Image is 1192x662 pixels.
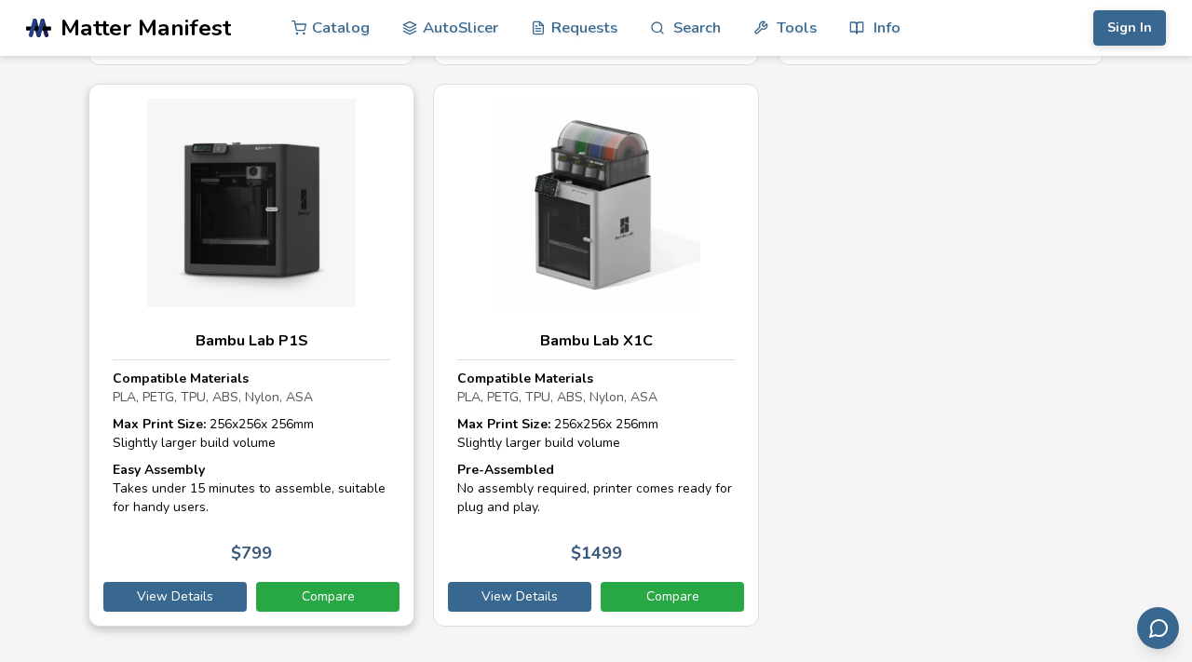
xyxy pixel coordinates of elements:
[457,415,735,452] div: 256 x 256 x 256 mm Slightly larger build volume
[113,461,390,516] div: Takes under 15 minutes to assemble, suitable for handy users.
[113,388,313,406] span: PLA, PETG, TPU, ABS, Nylon, ASA
[113,331,390,350] h3: Bambu Lab P1S
[103,582,247,612] a: View Details
[457,415,550,433] strong: Max Print Size:
[1137,607,1179,649] button: Send feedback via email
[231,544,272,563] p: $ 799
[1093,10,1166,46] button: Sign In
[433,84,759,627] a: Bambu Lab X1CCompatible MaterialsPLA, PETG, TPU, ABS, Nylon, ASAMax Print Size: 256x256x 256mmSli...
[113,415,206,433] strong: Max Print Size:
[61,15,231,41] span: Matter Manifest
[113,461,205,479] strong: Easy Assembly
[457,388,657,406] span: PLA, PETG, TPU, ABS, Nylon, ASA
[256,582,400,612] a: Compare
[88,84,414,627] a: Bambu Lab P1SCompatible MaterialsPLA, PETG, TPU, ABS, Nylon, ASAMax Print Size: 256x256x 256mmSli...
[113,415,390,452] div: 256 x 256 x 256 mm Slightly larger build volume
[457,461,554,479] strong: Pre-Assembled
[457,370,593,387] strong: Compatible Materials
[601,582,744,612] a: Compare
[448,582,591,612] a: View Details
[457,331,735,350] h3: Bambu Lab X1C
[457,461,735,516] div: No assembly required, printer comes ready for plug and play.
[571,544,622,563] p: $ 1499
[113,370,249,387] strong: Compatible Materials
